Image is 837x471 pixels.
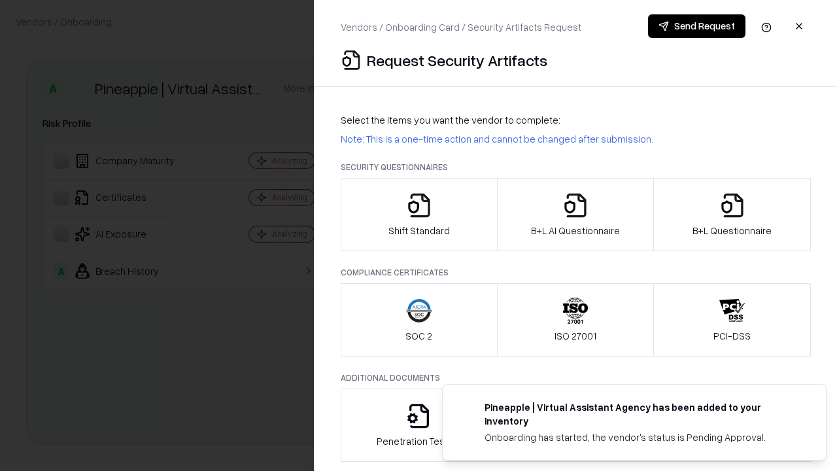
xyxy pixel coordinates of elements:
[485,430,794,444] div: Onboarding has started, the vendor's status is Pending Approval.
[341,162,811,173] p: Security Questionnaires
[388,224,450,237] p: Shift Standard
[341,389,498,462] button: Penetration Testing
[458,400,474,416] img: trypineapple.com
[531,224,620,237] p: B+L AI Questionnaire
[653,283,811,357] button: PCI-DSS
[341,178,498,251] button: Shift Standard
[341,113,811,127] p: Select the items you want the vendor to complete:
[648,14,745,38] button: Send Request
[341,267,811,278] p: Compliance Certificates
[653,178,811,251] button: B+L Questionnaire
[377,434,461,448] p: Penetration Testing
[485,400,794,428] div: Pineapple | Virtual Assistant Agency has been added to your inventory
[341,20,581,34] p: Vendors / Onboarding Card / Security Artifacts Request
[497,178,655,251] button: B+L AI Questionnaire
[341,372,811,383] p: Additional Documents
[713,329,751,343] p: PCI-DSS
[692,224,772,237] p: B+L Questionnaire
[497,283,655,357] button: ISO 27001
[341,132,811,146] p: Note: This is a one-time action and cannot be changed after submission.
[555,329,596,343] p: ISO 27001
[341,283,498,357] button: SOC 2
[367,50,547,71] p: Request Security Artifacts
[405,329,432,343] p: SOC 2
